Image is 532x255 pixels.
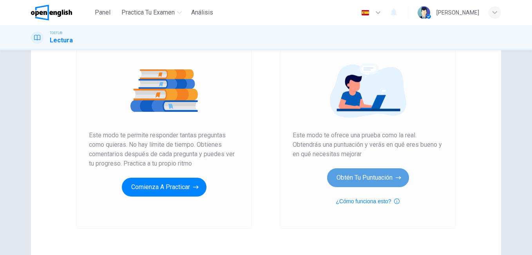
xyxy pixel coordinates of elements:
[95,8,110,17] span: Panel
[122,178,206,197] button: Comienza a practicar
[191,8,213,17] span: Análisis
[89,131,239,168] span: Este modo te permite responder tantas preguntas como quieras. No hay límite de tiempo. Obtienes c...
[50,30,62,36] span: TOEFL®
[293,131,443,159] span: Este modo te ofrece una prueba como la real. Obtendrás una puntuación y verás en qué eres bueno y...
[327,168,409,187] button: Obtén tu puntuación
[188,5,216,20] button: Análisis
[50,36,73,45] h1: Lectura
[31,5,90,20] a: OpenEnglish logo
[336,197,400,206] button: ¿Cómo funciona esto?
[90,5,115,20] button: Panel
[121,8,175,17] span: Practica tu examen
[418,6,430,19] img: Profile picture
[118,5,185,20] button: Practica tu examen
[436,8,479,17] div: [PERSON_NAME]
[360,10,370,16] img: es
[31,5,72,20] img: OpenEnglish logo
